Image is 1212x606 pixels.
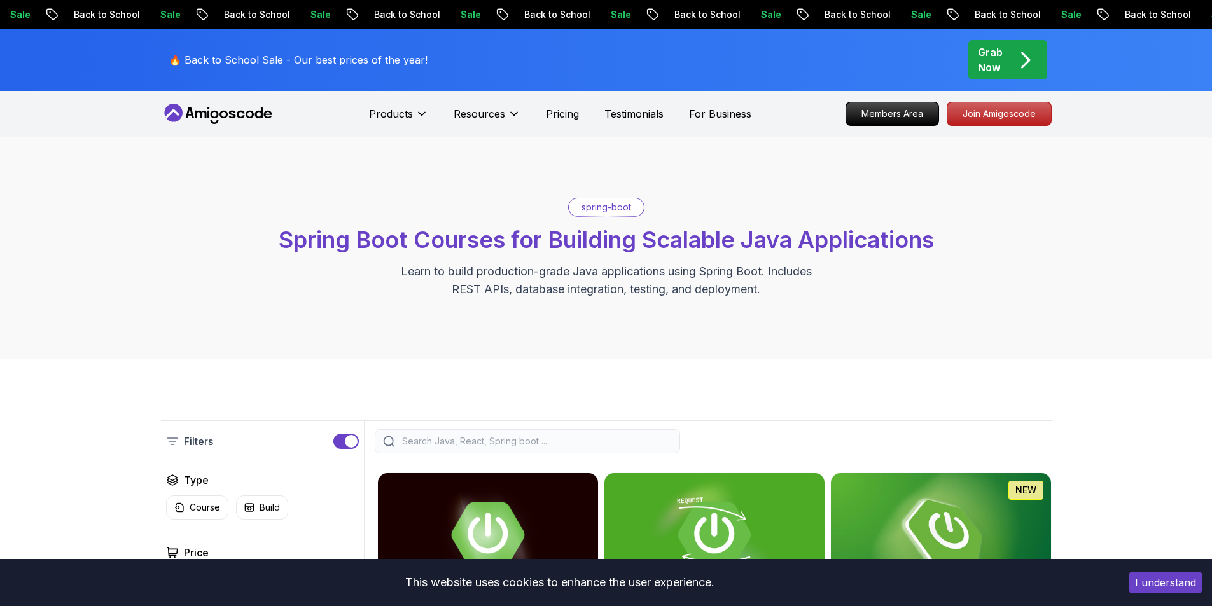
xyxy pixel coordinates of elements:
img: Building APIs with Spring Boot card [604,473,825,596]
p: Sale [450,8,491,21]
img: Spring Boot for Beginners card [831,473,1051,596]
p: Back to School [64,8,150,21]
a: Members Area [846,102,939,126]
h2: Price [184,545,209,560]
p: Members Area [846,102,938,125]
p: Sale [150,8,191,21]
p: Back to School [1115,8,1201,21]
a: For Business [689,106,751,121]
p: Learn to build production-grade Java applications using Spring Boot. Includes REST APIs, database... [393,263,820,298]
div: This website uses cookies to enhance the user experience. [10,568,1110,596]
a: Join Amigoscode [947,102,1052,126]
p: Sale [901,8,942,21]
h2: Type [184,472,209,488]
p: Back to School [364,8,450,21]
button: Products [369,106,428,132]
p: Build [260,501,280,514]
p: Sale [601,8,641,21]
p: Back to School [965,8,1051,21]
a: Pricing [546,106,579,121]
p: Back to School [514,8,601,21]
button: Course [166,495,228,520]
p: Resources [454,106,505,121]
a: Testimonials [604,106,664,121]
p: Join Amigoscode [947,102,1051,125]
p: NEW [1015,484,1036,497]
button: Build [236,495,288,520]
p: Products [369,106,413,121]
p: Course [190,501,220,514]
button: Resources [454,106,520,132]
input: Search Java, React, Spring boot ... [400,435,672,448]
p: Back to School [664,8,751,21]
p: Back to School [214,8,300,21]
span: Spring Boot Courses for Building Scalable Java Applications [279,226,934,254]
p: Filters [184,434,213,449]
p: Grab Now [978,45,1003,75]
p: Sale [300,8,341,21]
button: Accept cookies [1129,572,1202,593]
p: Back to School [814,8,901,21]
p: Sale [751,8,791,21]
p: Sale [1051,8,1092,21]
p: spring-boot [582,201,631,214]
img: Advanced Spring Boot card [378,473,598,596]
p: 🔥 Back to School Sale - Our best prices of the year! [169,52,428,67]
